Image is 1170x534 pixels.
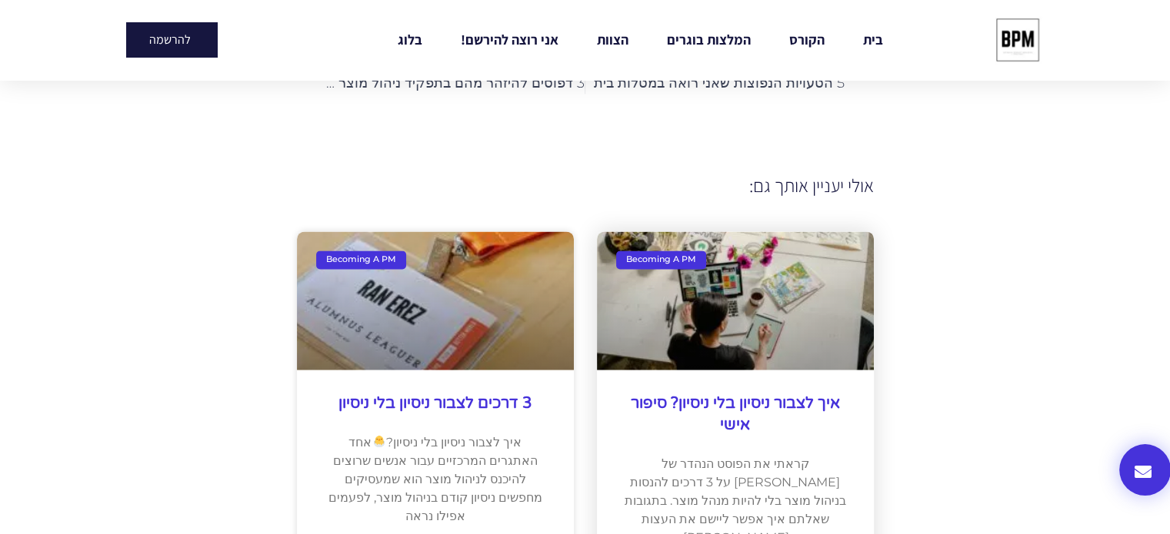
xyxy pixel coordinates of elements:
img: 🐣 [373,435,385,447]
div: Becoming a PM [316,250,406,269]
a: המלצות בוגרים [667,22,751,58]
a: הקורס [789,22,825,58]
a: בלוג [398,22,422,58]
a: אני רוצה להירשם! [461,22,558,58]
span: 5 הטעויות הנפוצות שאני רואה במטלות בית [594,73,845,94]
a: להרשמה [126,22,218,58]
img: cropped-bpm-logo-1.jpeg [989,12,1046,68]
h2: אולי יעניין אותך גם: [297,174,874,197]
a: איך לצבור ניסיון בלי ניסיון? סיפור אישי [631,394,840,434]
a: 3 דרכים לצבור ניסיון בלי ניסיון [338,394,532,413]
span: להרשמה [149,34,191,46]
nav: Menu [329,22,951,58]
div: Becoming a PM [616,250,706,269]
span: 3 דפוסים להיזהר מהם בתפקיד ניהול מוצר הראשון [326,73,585,94]
a: הצוות [597,22,628,58]
p: איך לצבור ניסיון בלי ניסיון? אחד האתגרים המרכזיים עבור אנשים שרוצים להיכנס לניהול מוצר הוא שמעסיק... [324,433,547,526]
a: בית [863,22,883,58]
